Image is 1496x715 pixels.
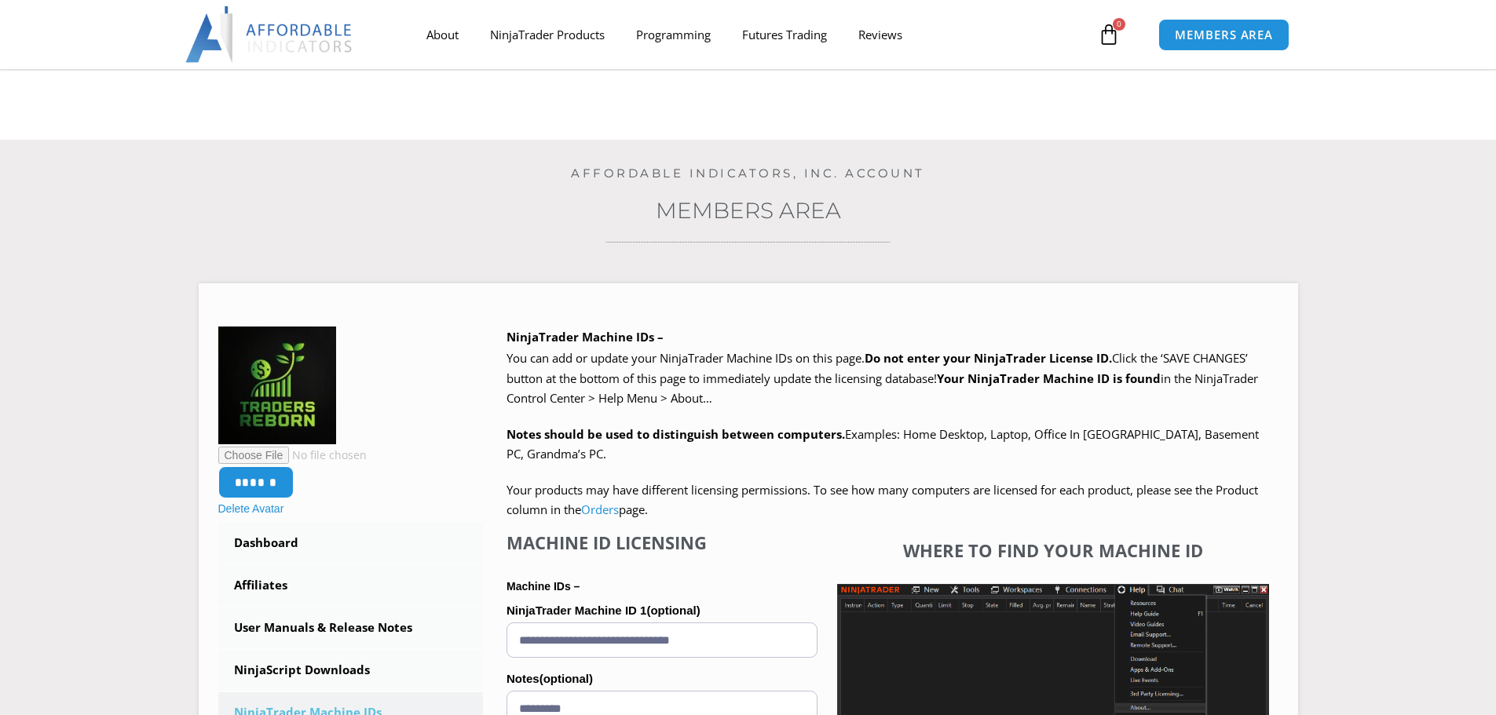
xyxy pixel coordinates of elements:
[937,370,1161,386] strong: Your NinjaTrader Machine ID is found
[507,532,817,553] h4: Machine ID Licensing
[411,16,474,53] a: About
[507,426,1259,462] span: Examples: Home Desktop, Laptop, Office In [GEOGRAPHIC_DATA], Basement PC, Grandma’s PC.
[218,565,484,606] a: Affiliates
[218,523,484,564] a: Dashboard
[1158,19,1289,51] a: MEMBERS AREA
[218,607,484,648] a: User Manuals & Release Notes
[507,350,1258,406] span: Click the ‘SAVE CHANGES’ button at the bottom of this page to immediately update the licensing da...
[474,16,620,53] a: NinjaTrader Products
[843,16,918,53] a: Reviews
[507,329,664,345] b: NinjaTrader Machine IDs –
[218,326,336,444] img: IMG_20230509_230143_219-150x150.jpg
[1074,12,1143,57] a: 0
[185,6,354,63] img: LogoAI | Affordable Indicators – NinjaTrader
[507,580,580,593] strong: Machine IDs –
[218,650,484,691] a: NinjaScript Downloads
[411,16,1094,53] nav: Menu
[837,540,1269,560] h4: Where to find your Machine ID
[581,502,619,517] a: Orders
[507,667,817,691] label: Notes
[726,16,843,53] a: Futures Trading
[865,350,1112,366] b: Do not enter your NinjaTrader License ID.
[507,350,865,366] span: You can add or update your NinjaTrader Machine IDs on this page.
[507,599,817,622] label: NinjaTrader Machine ID 1
[620,16,726,53] a: Programming
[218,502,284,515] a: Delete Avatar
[507,426,845,442] strong: Notes should be used to distinguish between computers.
[540,672,593,685] span: (optional)
[646,604,700,617] span: (optional)
[571,166,925,181] a: Affordable Indicators, Inc. Account
[1113,18,1125,31] span: 0
[656,197,841,224] a: Members Area
[1175,29,1273,41] span: MEMBERS AREA
[507,482,1258,518] span: Your products may have different licensing permissions. To see how many computers are licensed fo...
